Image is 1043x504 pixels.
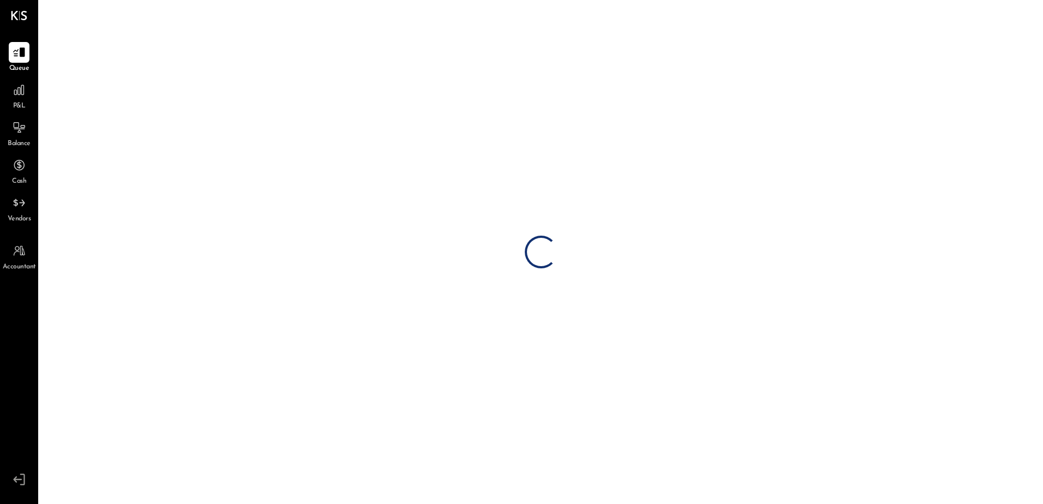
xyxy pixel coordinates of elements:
span: Accountant [3,262,36,272]
span: Balance [8,139,31,149]
a: Vendors [1,193,38,224]
span: Queue [9,64,29,74]
span: Vendors [8,214,31,224]
a: Accountant [1,241,38,272]
a: Queue [1,42,38,74]
span: P&L [13,101,26,111]
a: Cash [1,155,38,187]
a: P&L [1,80,38,111]
a: Balance [1,117,38,149]
span: Cash [12,177,26,187]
